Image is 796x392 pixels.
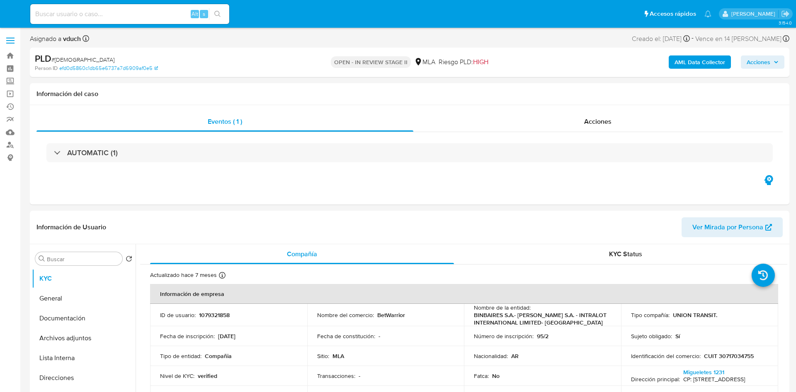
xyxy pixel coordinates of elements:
[631,311,670,319] p: Tipo compañía :
[331,56,411,68] p: OPEN - IN REVIEW STAGE II
[414,58,435,67] div: MLA
[59,65,158,72] a: efd0d5860c1db65e6737a7d6909af0e5
[673,311,717,319] p: UNION TRANSIT.
[160,352,201,360] p: Tipo de entidad :
[632,33,690,44] div: Creado el: [DATE]
[609,249,642,259] span: KYC Status
[198,372,217,380] p: verified
[30,34,81,43] span: Asignado a
[317,352,329,360] p: Sitio :
[317,372,355,380] p: Transacciones :
[473,57,488,67] span: HIGH
[741,55,784,69] button: Acciones
[61,34,81,43] b: vduch
[46,143,773,162] div: AUTOMATIC (1)
[30,9,229,19] input: Buscar usuario o caso...
[203,10,205,18] span: s
[218,332,235,340] p: [DATE]
[584,117,612,126] span: Acciones
[47,255,119,263] input: Buscar
[731,10,778,18] p: valeria.duch@mercadolibre.com
[675,55,725,69] b: AML Data Collector
[39,255,45,262] button: Buscar
[160,311,196,319] p: ID de usuario :
[781,10,790,18] a: Salir
[692,217,763,237] span: Ver Mirada por Persona
[474,372,489,380] p: Fatca :
[67,148,118,157] h3: AUTOMATIC (1)
[704,10,711,17] a: Notificaciones
[359,372,360,380] p: -
[511,352,519,360] p: AR
[704,352,754,360] p: CUIT 30717034755
[683,368,724,376] a: Migueletes 1231
[695,34,781,43] span: Vence en 14 [PERSON_NAME]
[631,352,701,360] p: Identificación del comercio :
[150,284,778,304] th: Información de empresa
[379,332,380,340] p: -
[209,8,226,20] button: search-icon
[199,311,230,319] p: 1079321858
[692,33,694,44] span: -
[492,372,500,380] p: No
[287,249,317,259] span: Compañía
[32,289,136,308] button: General
[32,368,136,388] button: Direcciones
[126,255,132,265] button: Volver al orden por defecto
[474,311,608,326] p: BINBAIRES S.A.- [PERSON_NAME] S.A. - INTRALOT INTERNATIONAL LIMITED- [GEOGRAPHIC_DATA]
[32,348,136,368] button: Lista Interna
[332,352,344,360] p: MLA
[439,58,488,67] span: Riesgo PLD:
[682,217,783,237] button: Ver Mirada por Persona
[150,271,217,279] p: Actualizado hace 7 meses
[32,308,136,328] button: Documentación
[669,55,731,69] button: AML Data Collector
[35,65,58,72] b: Person ID
[205,352,232,360] p: Compañia
[317,311,374,319] p: Nombre del comercio :
[537,332,548,340] p: 95/2
[317,332,375,340] p: Fecha de constitución :
[192,10,198,18] span: Alt
[51,55,114,64] span: # [DEMOGRAPHIC_DATA]
[32,269,136,289] button: KYC
[631,332,672,340] p: Sujeto obligado :
[474,352,508,360] p: Nacionalidad :
[683,376,745,383] h4: CP: [STREET_ADDRESS]
[747,55,770,69] span: Acciones
[32,328,136,348] button: Archivos adjuntos
[675,332,680,340] p: Sí
[208,117,242,126] span: Eventos ( 1 )
[631,375,680,383] p: Dirección principal :
[650,10,696,18] span: Accesos rápidos
[160,372,194,380] p: Nivel de KYC :
[377,311,405,319] p: BetWarrior
[35,52,51,65] b: PLD
[474,332,534,340] p: Número de inscripción :
[160,332,215,340] p: Fecha de inscripción :
[36,90,783,98] h1: Información del caso
[474,304,531,311] p: Nombre de la entidad :
[36,223,106,231] h1: Información de Usuario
